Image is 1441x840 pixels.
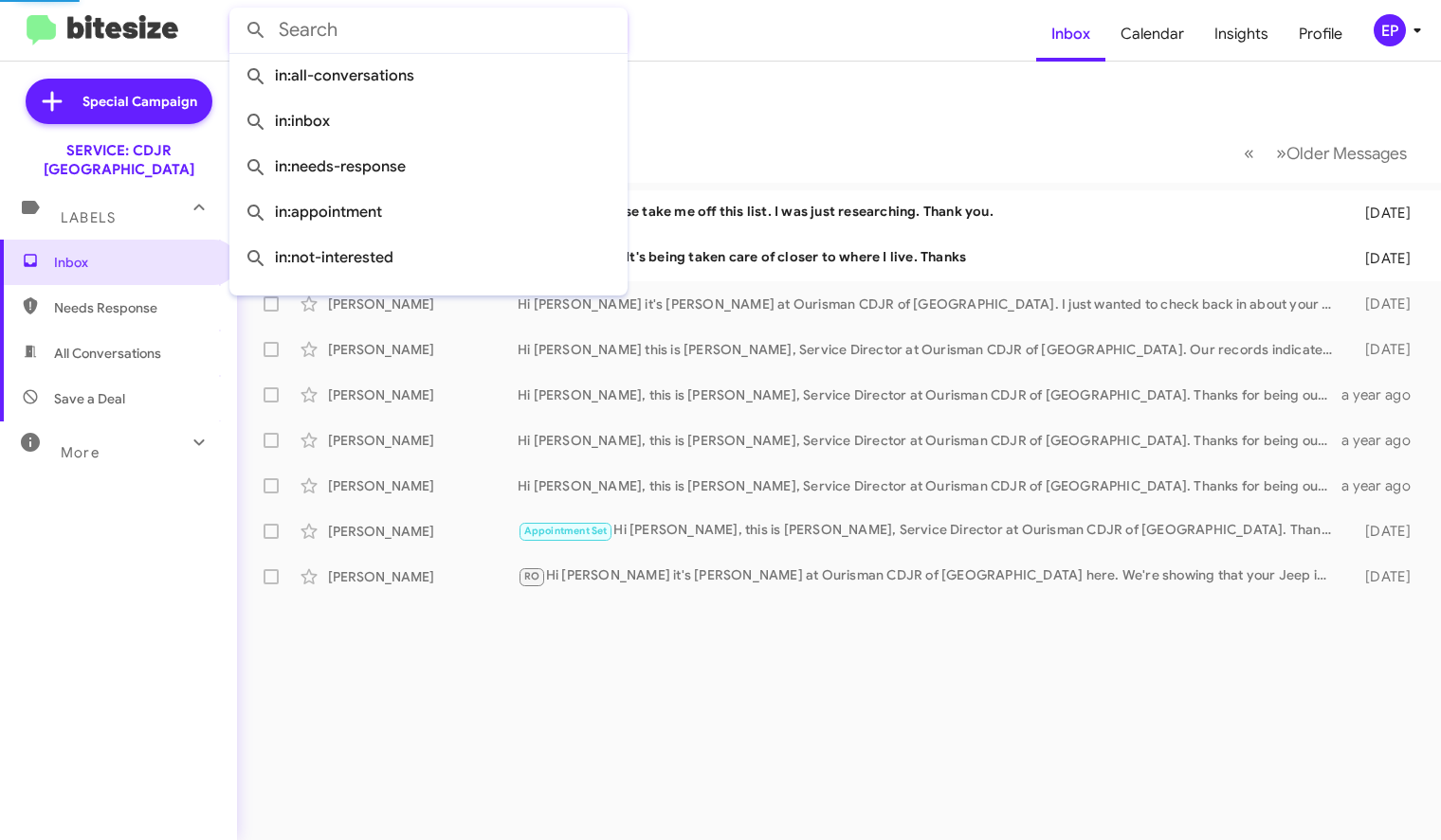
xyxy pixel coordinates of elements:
div: a year ago [1341,431,1426,450]
span: Inbox [54,253,215,272]
span: « [1244,141,1254,165]
div: a year ago [1341,385,1426,404]
span: Needs Response [54,298,215,317]
a: Insights [1199,7,1284,62]
span: in:not-interested [245,235,612,280]
button: Next [1265,134,1418,172]
div: [PERSON_NAME] [328,295,518,313]
a: Calendar [1105,7,1199,62]
button: EP [1358,14,1420,46]
div: [DATE] [1341,522,1426,541]
span: in:sold-verified [245,280,612,326]
div: Hi [PERSON_NAME] it's [PERSON_NAME] at Ourisman CDJR of [GEOGRAPHIC_DATA]. I just wanted to check... [518,295,1341,313]
a: Inbox [1036,7,1105,62]
div: [PERSON_NAME] [328,340,518,359]
span: in:all-conversations [245,53,612,98]
div: [DATE] [1341,567,1426,586]
span: RO [524,570,539,582]
div: It's being taken care of closer to where I live. Thanks [518,247,1341,269]
span: Special Campaign [82,92,197,111]
span: Labels [61,209,116,226]
div: Hi [PERSON_NAME], this is [PERSON_NAME], Service Director at Ourisman CDJR of [GEOGRAPHIC_DATA]. ... [518,520,1341,542]
div: [PERSON_NAME] [328,431,518,450]
div: [PERSON_NAME] [328,567,518,586]
div: Hi [PERSON_NAME], this is [PERSON_NAME], Service Director at Ourisman CDJR of [GEOGRAPHIC_DATA]. ... [518,385,1341,404]
div: a year ago [1341,476,1426,495]
div: EP [1374,14,1406,46]
div: [DATE] [1341,340,1426,359]
div: [PERSON_NAME] [328,522,518,541]
span: Appointment Set [524,525,608,537]
a: Profile [1284,7,1358,62]
div: Hi [PERSON_NAME], this is [PERSON_NAME], Service Director at Ourisman CDJR of [GEOGRAPHIC_DATA]. ... [518,476,1341,495]
span: » [1276,141,1286,165]
div: Hi [PERSON_NAME] it's [PERSON_NAME] at Ourisman CDJR of [GEOGRAPHIC_DATA] here. We're showing tha... [518,565,1341,587]
span: in:appointment [245,189,612,235]
span: More [61,444,100,461]
nav: Page navigation example [1233,134,1418,172]
div: [PERSON_NAME] [328,476,518,495]
div: [DATE] [1341,295,1426,313]
div: Hi. Please take me off this list. I was just researching. Thank you. [518,202,1341,223]
span: All Conversations [54,344,161,363]
input: Search [229,8,628,53]
span: Save a Deal [54,389,125,408]
span: in:needs-response [245,144,612,189]
div: [DATE] [1341,204,1426,223]
span: Older Messages [1286,143,1407,164]
a: Special Campaign [26,79,212,124]
span: in:inbox [245,98,612,144]
div: Hi [PERSON_NAME], this is [PERSON_NAME], Service Director at Ourisman CDJR of [GEOGRAPHIC_DATA]. ... [518,431,1341,450]
div: Hi [PERSON_NAME] this is [PERSON_NAME], Service Director at Ourisman CDJR of [GEOGRAPHIC_DATA]. O... [518,340,1341,359]
div: [PERSON_NAME] [328,385,518,404]
button: Previous [1232,134,1266,172]
div: [DATE] [1341,249,1426,268]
